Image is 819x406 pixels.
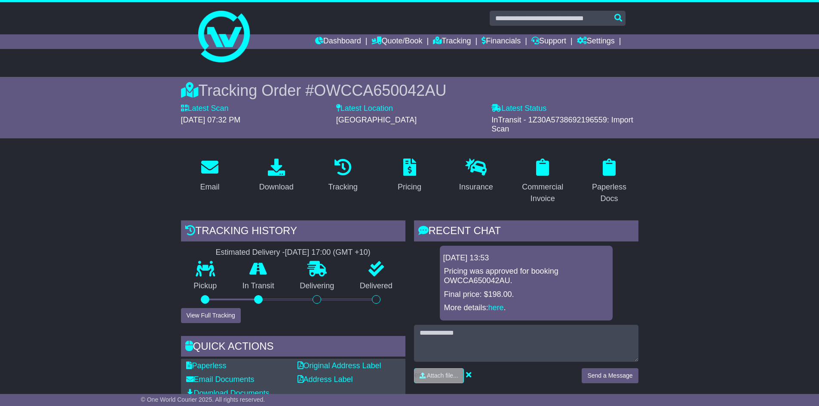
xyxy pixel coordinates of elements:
[586,181,633,205] div: Paperless Docs
[181,220,405,244] div: Tracking history
[577,34,615,49] a: Settings
[444,267,608,285] p: Pricing was approved for booking OWCCA650042AU.
[141,396,265,403] span: © One World Courier 2025. All rights reserved.
[444,290,608,299] p: Final price: $198.00.
[531,34,566,49] a: Support
[491,116,633,134] span: InTransit - 1Z30A5738692196559: Import Scan
[371,34,422,49] a: Quote/Book
[298,375,353,384] a: Address Label
[194,156,225,196] a: Email
[414,220,638,244] div: RECENT CHAT
[181,336,405,359] div: Quick Actions
[398,181,421,193] div: Pricing
[181,308,241,323] button: View Full Tracking
[181,81,638,100] div: Tracking Order #
[519,181,566,205] div: Commercial Invoice
[336,116,417,124] span: [GEOGRAPHIC_DATA]
[181,104,229,113] label: Latest Scan
[328,181,357,193] div: Tracking
[582,368,638,383] button: Send a Message
[181,281,230,291] p: Pickup
[491,104,546,113] label: Latest Status
[200,181,219,193] div: Email
[315,34,361,49] a: Dashboard
[580,156,638,208] a: Paperless Docs
[181,248,405,257] div: Estimated Delivery -
[488,303,504,312] a: here
[186,389,270,397] a: Download Documents
[285,248,371,257] div: [DATE] 17:00 (GMT +10)
[230,281,287,291] p: In Transit
[392,156,427,196] a: Pricing
[433,34,471,49] a: Tracking
[186,361,227,370] a: Paperless
[514,156,572,208] a: Commercial Invoice
[347,281,405,291] p: Delivered
[482,34,521,49] a: Financials
[443,253,609,263] div: [DATE] 13:53
[186,375,255,384] a: Email Documents
[336,104,393,113] label: Latest Location
[459,181,493,193] div: Insurance
[322,156,363,196] a: Tracking
[287,281,347,291] p: Delivering
[298,361,381,370] a: Original Address Label
[259,181,294,193] div: Download
[444,303,608,313] p: More details: .
[254,156,299,196] a: Download
[454,156,499,196] a: Insurance
[314,82,446,99] span: OWCCA650042AU
[181,116,241,124] span: [DATE] 07:32 PM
